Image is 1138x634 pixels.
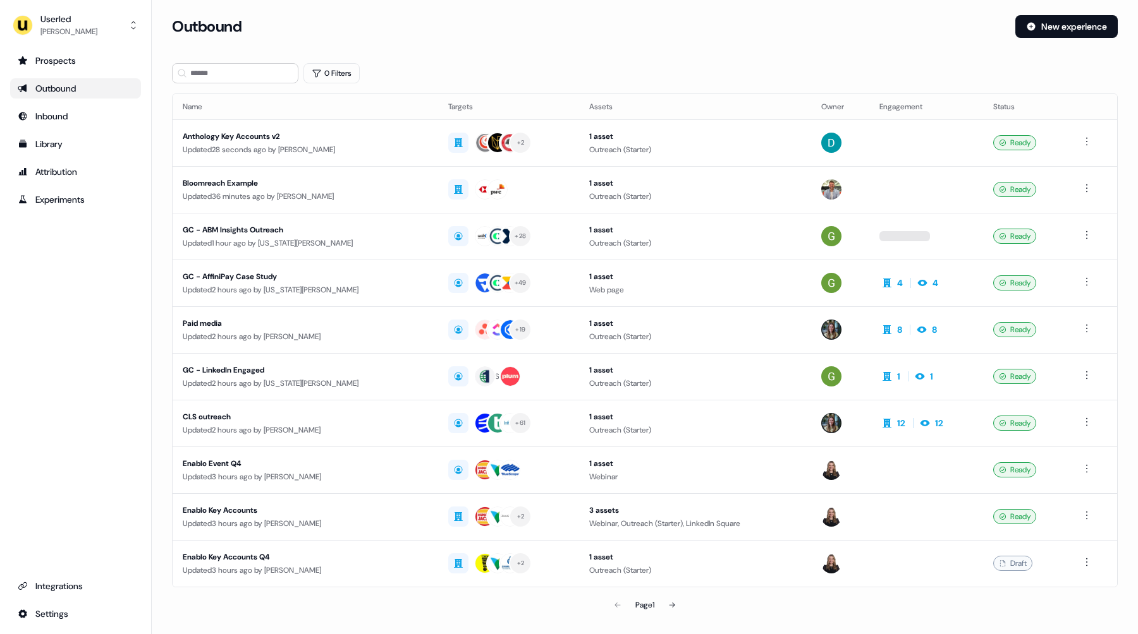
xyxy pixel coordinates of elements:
div: Anthology Key Accounts v2 [183,130,428,143]
div: Updated 1 hour ago by [US_STATE][PERSON_NAME] [183,237,428,249]
div: Outbound [18,82,133,95]
img: Georgia [821,226,841,246]
div: Outreach (Starter) [589,330,801,343]
div: Updated 2 hours ago by [PERSON_NAME] [183,330,428,343]
div: Ready [993,369,1036,384]
div: Updated 3 hours ago by [PERSON_NAME] [183,564,428,577]
img: Geneviève [821,506,841,527]
a: Go to integrations [10,604,141,624]
div: 4 [933,277,938,289]
div: Ready [993,322,1036,337]
div: Inbound [18,110,133,123]
div: + 28 [515,230,526,242]
div: Outreach (Starter) [589,564,801,577]
div: Webinar [589,470,801,483]
div: 8 [932,323,937,336]
div: 1 asset [589,410,801,423]
div: GC - LinkedIn Engaged [183,364,428,376]
img: Geneviève [821,553,841,573]
img: Oliver [821,179,841,200]
div: + 2 [517,137,525,148]
div: Updated 3 hours ago by [PERSON_NAME] [183,517,428,530]
div: 1 asset [589,177,801,189]
th: Owner [811,94,869,119]
div: 4 [897,277,903,289]
div: Page 1 [635,599,654,611]
div: 1 asset [589,224,801,236]
div: + 2 [517,558,525,569]
div: Library [18,138,133,150]
div: Experiments [18,193,133,206]
button: Userled[PERSON_NAME] [10,10,141,40]
div: Updated 36 minutes ago by [PERSON_NAME] [183,190,428,203]
div: 12 [897,417,905,429]
div: 12 [935,417,943,429]
div: Enablo Key Accounts Q4 [183,551,428,563]
button: 0 Filters [303,63,360,83]
h3: Outbound [172,17,242,36]
div: 3 assets [589,504,801,517]
a: Go to integrations [10,576,141,596]
div: Outreach (Starter) [589,424,801,436]
div: 1 [897,370,900,383]
th: Assets [579,94,811,119]
a: Go to prospects [10,51,141,71]
div: [PERSON_NAME] [40,25,97,38]
div: + 61 [515,417,525,429]
div: Bloomreach Example [183,177,428,189]
div: 1 asset [589,457,801,470]
div: GC - ABM Insights Outreach [183,224,428,236]
div: Outreach (Starter) [589,237,801,249]
th: Targets [438,94,578,119]
a: Go to attribution [10,162,141,182]
div: Outreach (Starter) [589,190,801,203]
div: Web page [589,284,801,296]
div: Ready [993,275,1036,290]
div: Attribution [18,165,133,178]
div: Outreach (Starter) [589,377,801,390]
div: Prospects [18,54,133,67]
div: CLS outreach [183,410,428,423]
div: SI [495,370,501,383]
button: New experience [1015,15,1118,38]
div: Updated 2 hours ago by [US_STATE][PERSON_NAME] [183,284,428,296]
div: GC - AffiniPay Case Study [183,270,428,283]
a: Go to Inbound [10,106,141,126]
div: Outreach (Starter) [589,143,801,156]
div: Settings [18,607,133,620]
th: Status [983,94,1069,119]
div: Updated 2 hours ago by [US_STATE][PERSON_NAME] [183,377,428,390]
div: Updated 2 hours ago by [PERSON_NAME] [183,424,428,436]
div: 1 asset [589,130,801,143]
img: Geneviève [821,460,841,480]
div: 1 [930,370,933,383]
div: Ready [993,135,1036,150]
div: 1 asset [589,551,801,563]
a: Go to templates [10,134,141,154]
div: + 2 [517,511,525,522]
div: Enablo Key Accounts [183,504,428,517]
img: Georgia [821,273,841,293]
div: Ready [993,462,1036,477]
div: 1 asset [589,364,801,376]
div: Integrations [18,580,133,592]
div: Ready [993,182,1036,197]
div: Updated 3 hours ago by [PERSON_NAME] [183,470,428,483]
a: Go to outbound experience [10,78,141,99]
th: Name [173,94,438,119]
div: + 49 [515,277,527,289]
div: Updated 28 seconds ago by [PERSON_NAME] [183,143,428,156]
div: Webinar, Outreach (Starter), LinkedIn Square [589,517,801,530]
img: Georgia [821,366,841,386]
th: Engagement [869,94,983,119]
div: 1 asset [589,270,801,283]
img: Charlotte [821,413,841,433]
div: 1 asset [589,317,801,330]
img: David [821,133,841,153]
div: Userled [40,13,97,25]
div: Paid media [183,317,428,330]
div: Draft [993,556,1032,571]
div: Enablo Event Q4 [183,457,428,470]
